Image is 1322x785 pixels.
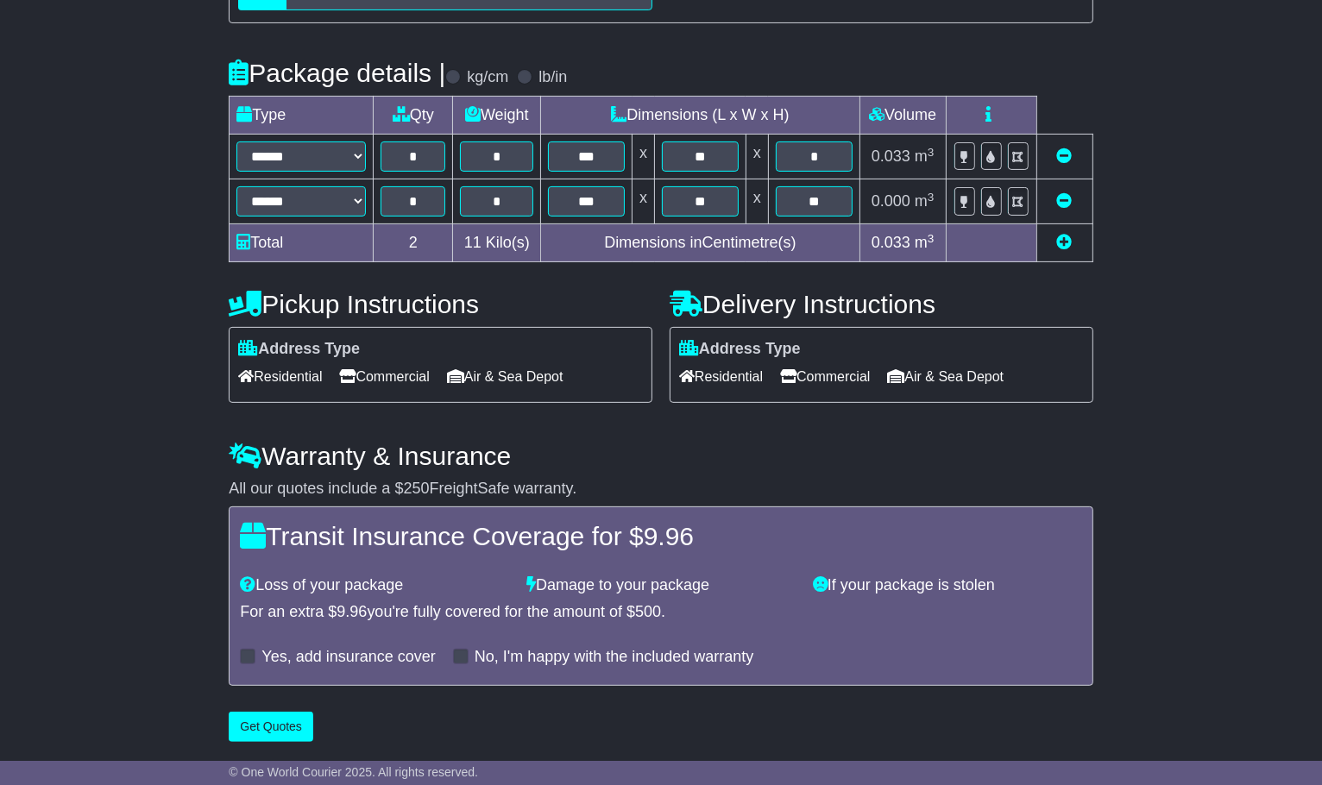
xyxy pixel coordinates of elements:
[230,97,374,135] td: Type
[229,712,313,742] button: Get Quotes
[635,603,661,620] span: 500
[453,97,541,135] td: Weight
[541,97,859,135] td: Dimensions (L x W x H)
[339,363,429,390] span: Commercial
[240,522,1081,550] h4: Transit Insurance Coverage for $
[872,148,910,165] span: 0.033
[538,68,567,87] label: lb/in
[231,576,518,595] div: Loss of your package
[453,224,541,262] td: Kilo(s)
[374,224,453,262] td: 2
[229,765,478,779] span: © One World Courier 2025. All rights reserved.
[887,363,1004,390] span: Air & Sea Depot
[670,290,1093,318] h4: Delivery Instructions
[238,340,360,359] label: Address Type
[464,234,482,251] span: 11
[229,290,652,318] h4: Pickup Instructions
[261,648,435,667] label: Yes, add insurance cover
[541,224,859,262] td: Dimensions in Centimetre(s)
[230,224,374,262] td: Total
[633,179,655,224] td: x
[804,576,1091,595] div: If your package is stolen
[915,192,935,210] span: m
[238,363,322,390] span: Residential
[679,340,801,359] label: Address Type
[915,234,935,251] span: m
[229,480,1092,499] div: All our quotes include a $ FreightSafe warranty.
[467,68,508,87] label: kg/cm
[679,363,763,390] span: Residential
[928,191,935,204] sup: 3
[746,135,768,179] td: x
[644,522,694,550] span: 9.96
[872,234,910,251] span: 0.033
[229,442,1092,470] h4: Warranty & Insurance
[475,648,754,667] label: No, I'm happy with the included warranty
[1057,192,1073,210] a: Remove this item
[633,135,655,179] td: x
[374,97,453,135] td: Qty
[746,179,768,224] td: x
[780,363,870,390] span: Commercial
[915,148,935,165] span: m
[859,97,946,135] td: Volume
[229,59,445,87] h4: Package details |
[928,232,935,245] sup: 3
[518,576,804,595] div: Damage to your package
[447,363,563,390] span: Air & Sea Depot
[240,603,1081,622] div: For an extra $ you're fully covered for the amount of $ .
[872,192,910,210] span: 0.000
[928,146,935,159] sup: 3
[1057,148,1073,165] a: Remove this item
[337,603,367,620] span: 9.96
[403,480,429,497] span: 250
[1057,234,1073,251] a: Add new item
